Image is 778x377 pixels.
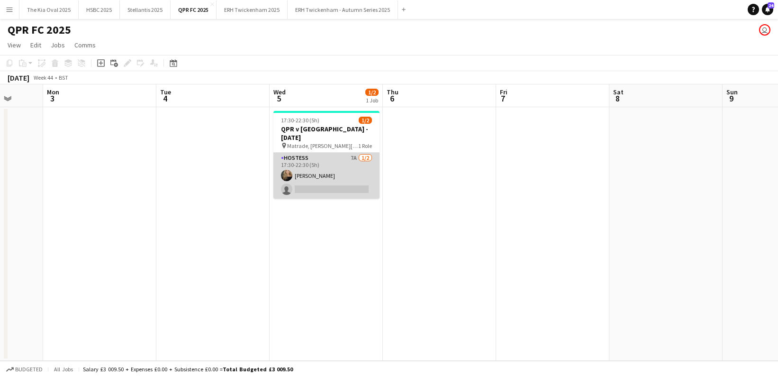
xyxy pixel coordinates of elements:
[281,117,319,124] span: 17:30-22:30 (5h)
[30,41,41,49] span: Edit
[5,364,44,375] button: Budgeted
[273,88,286,96] span: Wed
[288,0,398,19] button: ERH Twickenham - Autumn Series 2025
[120,0,171,19] button: Stellantis 2025
[612,93,624,104] span: 8
[171,0,217,19] button: QPR FC 2025
[47,39,69,51] a: Jobs
[500,88,507,96] span: Fri
[160,88,171,96] span: Tue
[52,366,75,373] span: All jobs
[8,41,21,49] span: View
[59,74,68,81] div: BST
[51,41,65,49] span: Jobs
[15,366,43,373] span: Budgeted
[762,4,773,15] a: 24
[613,88,624,96] span: Sat
[45,93,59,104] span: 3
[273,125,380,142] h3: QPR v [GEOGRAPHIC_DATA] - [DATE]
[79,0,120,19] button: HSBC 2025
[272,93,286,104] span: 5
[287,142,358,149] span: Matrade, [PERSON_NAME][GEOGRAPHIC_DATA], [GEOGRAPHIC_DATA], [GEOGRAPHIC_DATA]
[725,93,738,104] span: 9
[366,97,378,104] div: 1 Job
[47,88,59,96] span: Mon
[726,88,738,96] span: Sun
[71,39,100,51] a: Comms
[74,41,96,49] span: Comms
[27,39,45,51] a: Edit
[759,24,770,36] app-user-avatar: Sam Johannesson
[273,153,380,199] app-card-role: Hostess7A1/217:30-22:30 (5h)[PERSON_NAME]
[8,73,29,83] div: [DATE]
[8,23,71,37] h1: QPR FC 2025
[223,366,293,373] span: Total Budgeted £3 009.50
[19,0,79,19] button: The Kia Oval 2025
[159,93,171,104] span: 4
[365,89,379,96] span: 1/2
[31,74,55,81] span: Week 44
[498,93,507,104] span: 7
[359,117,372,124] span: 1/2
[358,142,372,149] span: 1 Role
[217,0,288,19] button: ERH Twickenham 2025
[385,93,398,104] span: 6
[4,39,25,51] a: View
[273,111,380,199] app-job-card: 17:30-22:30 (5h)1/2QPR v [GEOGRAPHIC_DATA] - [DATE] Matrade, [PERSON_NAME][GEOGRAPHIC_DATA], [GEO...
[768,2,774,9] span: 24
[387,88,398,96] span: Thu
[83,366,293,373] div: Salary £3 009.50 + Expenses £0.00 + Subsistence £0.00 =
